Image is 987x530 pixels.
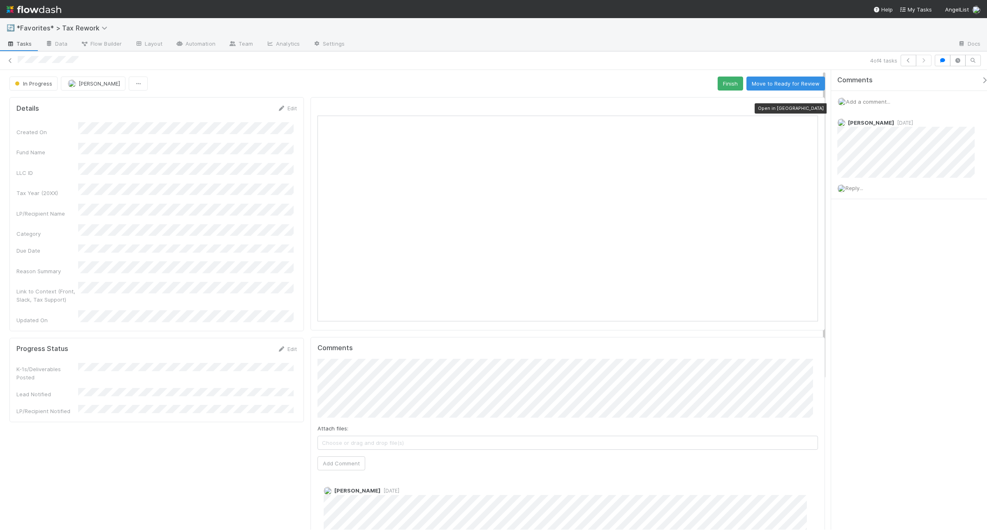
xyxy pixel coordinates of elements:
[837,76,873,84] span: Comments
[16,267,78,275] div: Reason Summary
[837,119,846,127] img: avatar_711f55b7-5a46-40da-996f-bc93b6b86381.png
[16,287,78,304] div: Link to Context (Front, Slack, Tax Support)
[873,5,893,14] div: Help
[317,344,818,352] h5: Comments
[16,169,78,177] div: LLC ID
[7,40,32,48] span: Tasks
[838,98,846,106] img: avatar_04ed6c9e-3b93-401c-8c3a-8fad1b1fc72c.png
[16,365,78,381] div: K-1s/Deliverables Posted
[848,119,894,126] span: [PERSON_NAME]
[9,77,58,91] button: In Progress
[894,120,913,126] span: [DATE]
[278,105,297,112] a: Edit
[380,488,399,494] span: [DATE]
[837,184,846,193] img: avatar_04ed6c9e-3b93-401c-8c3a-8fad1b1fc72c.png
[222,38,259,51] a: Team
[128,38,169,51] a: Layout
[870,56,897,65] span: 4 of 4 tasks
[846,98,890,105] span: Add a comment...
[74,38,128,51] a: Flow Builder
[81,40,122,48] span: Flow Builder
[16,390,78,398] div: Lead Notified
[61,77,125,91] button: [PERSON_NAME]
[318,436,818,449] span: Choose or drag and drop file(s)
[317,424,348,432] label: Attach files:
[16,24,111,32] span: *Favorites* > Tax Rework
[16,209,78,218] div: LP/Recipient Name
[68,79,76,88] img: avatar_d45d11ee-0024-4901-936f-9df0a9cc3b4e.png
[169,38,222,51] a: Automation
[16,345,68,353] h5: Progress Status
[846,185,863,191] span: Reply...
[278,346,297,352] a: Edit
[16,230,78,238] div: Category
[718,77,743,91] button: Finish
[951,38,987,51] a: Docs
[259,38,306,51] a: Analytics
[16,105,39,113] h5: Details
[16,407,78,415] div: LP/Recipient Notified
[16,246,78,255] div: Due Date
[334,487,380,494] span: [PERSON_NAME]
[79,80,120,87] span: [PERSON_NAME]
[306,38,351,51] a: Settings
[317,456,365,470] button: Add Comment
[746,77,825,91] button: Move to Ready for Review
[945,6,969,13] span: AngelList
[39,38,74,51] a: Data
[972,6,980,14] img: avatar_04ed6c9e-3b93-401c-8c3a-8fad1b1fc72c.png
[16,316,78,324] div: Updated On
[899,5,932,14] a: My Tasks
[7,24,15,31] span: 🔄
[899,6,932,13] span: My Tasks
[16,148,78,156] div: Fund Name
[16,128,78,136] div: Created On
[7,2,61,16] img: logo-inverted-e16ddd16eac7371096b0.svg
[13,80,52,87] span: In Progress
[16,189,78,197] div: Tax Year (20XX)
[324,487,332,495] img: avatar_711f55b7-5a46-40da-996f-bc93b6b86381.png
